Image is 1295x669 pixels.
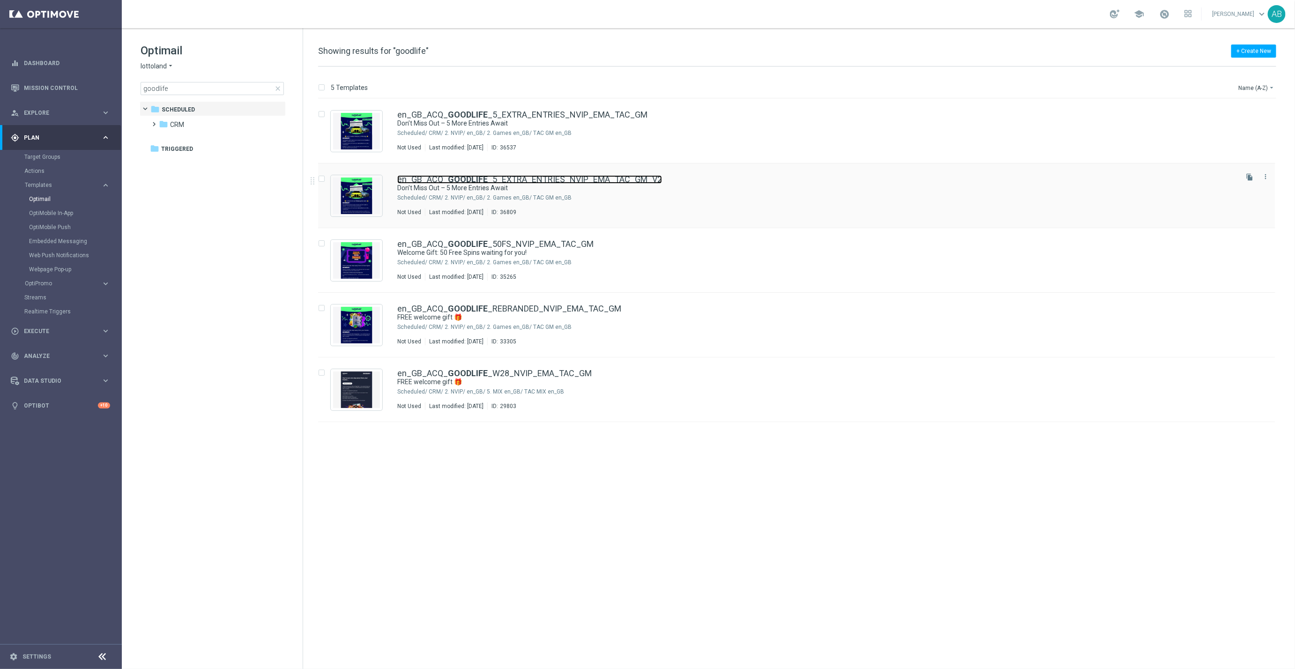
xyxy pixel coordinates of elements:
button: Templates keyboard_arrow_right [24,181,111,189]
div: FREE welcome gift 🎁 [397,378,1236,387]
div: ID: [487,338,516,345]
a: [PERSON_NAME]keyboard_arrow_down [1211,7,1268,21]
img: 33305.jpeg [333,307,380,343]
button: equalizer Dashboard [10,59,111,67]
div: Plan [11,134,101,142]
span: close [274,85,282,92]
button: Data Studio keyboard_arrow_right [10,377,111,385]
a: Optimail [29,195,97,203]
button: OptiPromo keyboard_arrow_right [24,280,111,287]
div: Scheduled/CRM/2. NVIP/en_GB/2. Games en_GB/TAC GM en_GB [429,129,1236,137]
button: more_vert [1261,171,1270,182]
div: Press SPACE to select this row. [309,164,1293,228]
i: track_changes [11,352,19,360]
i: keyboard_arrow_right [101,327,110,335]
div: Web Push Notifications [29,248,121,262]
a: en_GB_ACQ_GOODLIFE_50FS_NVIP_EMA_TAC_GM [397,240,594,248]
div: Last modified: [DATE] [425,402,487,410]
i: person_search [11,109,19,117]
div: Actions [24,164,121,178]
div: Press SPACE to select this row. [309,357,1293,422]
button: gps_fixed Plan keyboard_arrow_right [10,134,111,141]
div: Scheduled/ [397,129,427,137]
button: file_copy [1243,171,1256,183]
div: Scheduled/ [397,194,427,201]
p: 5 Templates [331,83,368,92]
span: Templates [25,182,92,188]
a: en_GB_ACQ_GOODLIFE_REBRANDED_NVIP_EMA_TAC_GM [397,305,621,313]
input: Search Template [141,82,284,95]
i: file_copy [1246,173,1253,181]
div: Not Used [397,402,421,410]
i: arrow_drop_down [1268,84,1275,91]
div: Target Groups [24,150,121,164]
a: Settings [22,654,51,660]
i: equalizer [11,59,19,67]
div: OptiMobile Push [29,220,121,234]
i: gps_fixed [11,134,19,142]
div: 36809 [500,208,516,216]
i: keyboard_arrow_right [101,108,110,117]
button: + Create New [1231,45,1276,58]
a: Mission Control [24,75,110,100]
i: keyboard_arrow_right [101,279,110,288]
i: keyboard_arrow_right [101,181,110,190]
img: 35265.jpeg [333,242,380,279]
div: OptiPromo [24,276,121,290]
div: 36537 [500,144,516,151]
i: folder [159,119,168,129]
i: keyboard_arrow_right [101,351,110,360]
button: track_changes Analyze keyboard_arrow_right [10,352,111,360]
div: Press SPACE to select this row. [309,293,1293,357]
div: Not Used [397,338,421,345]
a: en_GB_ACQ_GOODLIFE_5_EXTRA_ENTRIES_NVIP_EMA_TAC_GM [397,111,647,119]
div: Streams [24,290,121,305]
h1: Optimail [141,43,284,58]
div: OptiPromo [25,281,101,286]
div: Embedded Messaging [29,234,121,248]
div: Templates [24,178,121,276]
div: ID: [487,402,516,410]
div: Not Used [397,208,421,216]
span: Data Studio [24,378,101,384]
div: Explore [11,109,101,117]
div: Data Studio [11,377,101,385]
i: keyboard_arrow_right [101,133,110,142]
span: keyboard_arrow_down [1257,9,1267,19]
div: +10 [98,402,110,409]
button: Name (A-Z)arrow_drop_down [1237,82,1276,93]
div: ID: [487,273,516,281]
div: Press SPACE to select this row. [309,228,1293,293]
span: Explore [24,110,101,116]
button: person_search Explore keyboard_arrow_right [10,109,111,117]
div: Execute [11,327,101,335]
a: en_GB_ACQ_GOODLIFE_W28_NVIP_EMA_TAC_GM [397,369,592,378]
a: Realtime Triggers [24,308,97,315]
i: folder [150,144,159,153]
a: Embedded Messaging [29,238,97,245]
span: school [1134,9,1144,19]
div: 35265 [500,273,516,281]
i: settings [9,653,18,661]
b: GOODLIFE [448,110,488,119]
div: ID: [487,208,516,216]
span: OptiPromo [25,281,92,286]
span: lottoland [141,62,167,71]
a: FREE welcome gift 🎁 [397,378,1214,387]
a: Optibot [24,393,98,418]
img: 29803.jpeg [333,372,380,408]
div: 33305 [500,338,516,345]
b: GOODLIFE [448,239,488,249]
i: more_vert [1262,173,1269,180]
img: 36809.jpeg [333,178,380,214]
div: Last modified: [DATE] [425,338,487,345]
div: Last modified: [DATE] [425,208,487,216]
a: Don’t Miss Out – 5 More Entries Await [397,119,1214,128]
a: Don’t Miss Out – 5 More Entries Await [397,184,1214,193]
div: FREE welcome gift 🎁 [397,313,1236,322]
span: Execute [24,328,101,334]
a: Streams [24,294,97,301]
div: OptiMobile In-App [29,206,121,220]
